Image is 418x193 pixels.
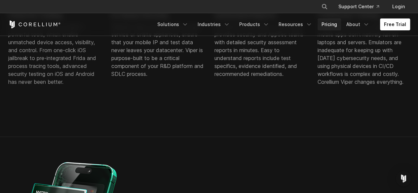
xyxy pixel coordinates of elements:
[8,20,61,28] a: Corellium Home
[333,1,384,13] a: Support Center
[194,18,234,30] a: Industries
[318,18,341,30] a: Pricing
[318,22,410,86] div: Mobile DevSecOps is challenging as mobile apps don't natively run on laptops and servers. Emulato...
[111,22,204,78] div: Whether Viper is provided as a cloud service or onsite appliances, ensure that your mobile IP and...
[396,171,411,186] div: Open Intercom Messenger
[153,18,192,30] a: Solutions
[319,1,330,13] button: Search
[153,18,410,30] div: Navigation Menu
[380,18,410,30] a: Free Trial
[342,18,373,30] a: About
[313,1,410,13] div: Navigation Menu
[214,22,307,78] div: Our MATRIX automation technology provides security and AppSec teams with detailed security assess...
[275,18,316,30] a: Resources
[387,1,410,13] a: Login
[235,18,273,30] a: Products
